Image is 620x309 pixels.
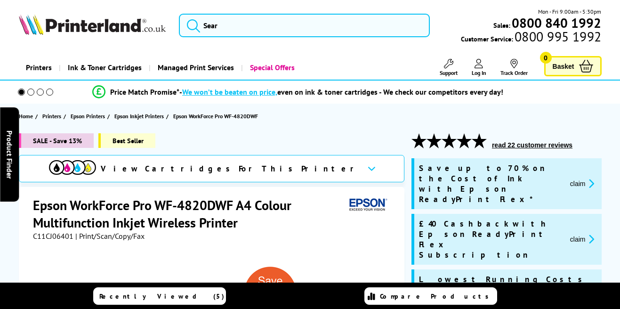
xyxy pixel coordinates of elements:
[42,111,64,121] a: Printers
[380,292,494,301] span: Compare Products
[149,56,241,80] a: Managed Print Services
[19,56,59,80] a: Printers
[567,178,597,189] button: promo-description
[513,32,601,41] span: 0800 995 1992
[364,287,497,305] a: Compare Products
[182,87,277,97] span: We won’t be beaten on price,
[101,163,360,174] span: View Cartridges For This Printer
[5,130,14,179] span: Product Finder
[173,113,258,120] span: Epson WorkForce Pro WF-4820DWF
[440,69,458,76] span: Support
[241,56,302,80] a: Special Offers
[19,14,166,35] img: Printerland Logo
[461,32,601,43] span: Customer Service:
[346,196,389,214] img: Epson
[114,111,164,121] span: Epson Inkjet Printers
[538,7,601,16] span: Mon - Fri 9:00am - 5:30pm
[544,56,602,76] a: Basket 0
[567,234,597,244] button: promo-description
[510,18,601,27] a: 0800 840 1992
[19,111,33,121] span: Home
[71,111,105,121] span: Epson Printers
[59,56,149,80] a: Ink & Toner Cartridges
[553,60,574,73] span: Basket
[110,87,179,97] span: Price Match Promise*
[33,231,73,241] span: C11CJ06401
[472,69,486,76] span: Log In
[93,287,226,305] a: Recently Viewed (5)
[114,111,166,121] a: Epson Inkjet Printers
[71,111,107,121] a: Epson Printers
[42,111,61,121] span: Printers
[5,84,591,100] li: modal_Promise
[179,14,430,37] input: Sear
[75,231,145,241] span: | Print/Scan/Copy/Fax
[19,133,94,148] span: SALE - Save 13%
[98,133,155,148] span: Best Seller
[99,292,225,301] span: Recently Viewed (5)
[419,274,597,295] span: Lowest Running Costs in its Class
[419,163,563,204] span: Save up to 70% on the Cost of Ink with Epson ReadyPrint Flex*
[179,87,503,97] div: - even on ink & toner cartridges - We check our competitors every day!
[419,219,563,260] span: £40 Cashback with Epson ReadyPrint Flex Subscription
[440,59,458,76] a: Support
[68,56,142,80] span: Ink & Toner Cartridges
[500,59,528,76] a: Track Order
[19,14,168,37] a: Printerland Logo
[512,14,601,32] b: 0800 840 1992
[493,21,510,30] span: Sales:
[33,196,346,231] h1: Epson WorkForce Pro WF-4820DWF A4 Colour Multifunction Inkjet Wireless Printer
[19,111,35,121] a: Home
[49,160,96,175] img: cmyk-icon.svg
[472,59,486,76] a: Log In
[540,52,552,64] span: 0
[489,141,575,149] button: read 22 customer reviews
